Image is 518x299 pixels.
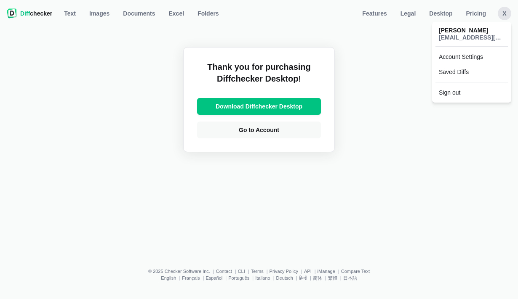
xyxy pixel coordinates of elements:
[395,7,421,20] a: Legal
[197,122,321,138] a: Go to Account
[435,65,508,79] a: Saved Diffs
[304,269,312,274] a: API
[318,269,335,274] a: iManage
[216,269,232,274] a: Contact
[328,275,337,280] a: 繁體
[161,275,176,280] a: English
[121,9,157,18] span: Documents
[197,98,321,115] a: Download Diffchecker Desktop
[167,9,186,18] span: Excel
[276,275,293,280] a: Deutsch
[237,126,281,134] span: Go to Account
[214,102,304,111] span: Download Diffchecker Desktop
[439,27,505,34] span: [PERSON_NAME]
[88,9,111,18] span: Images
[164,7,190,20] a: Excel
[206,275,222,280] a: Español
[270,269,298,274] a: Privacy Policy
[148,269,216,274] li: © 2025 Checker Software Inc.
[424,7,457,20] a: Desktop
[357,7,392,20] a: Features
[192,7,224,20] button: Folders
[7,8,17,19] img: Diffchecker logo
[118,7,160,20] a: Documents
[59,7,81,20] a: Text
[84,7,115,20] a: Images
[20,9,52,18] span: checker
[238,269,245,274] a: CLI
[360,9,388,18] span: Features
[7,7,52,20] a: Diffchecker
[197,61,321,91] h2: Thank you for purchasing Diffchecker Desktop!
[435,86,508,99] button: Sign out
[251,269,264,274] a: Terms
[341,269,370,274] a: Compare Text
[313,275,322,280] a: 简体
[62,9,77,18] span: Text
[465,9,488,18] span: Pricing
[255,275,270,280] a: Italiano
[196,9,221,18] span: Folders
[439,34,505,41] span: [EMAIL_ADDRESS][DOMAIN_NAME]
[299,275,307,280] a: हिन्दी
[461,7,491,20] a: Pricing
[182,275,200,280] a: Français
[427,9,454,18] span: Desktop
[399,9,418,18] span: Legal
[435,50,508,64] a: Account Settings
[228,275,249,280] a: Português
[498,7,511,20] button: X
[20,10,30,17] span: Diff
[343,275,357,280] a: 日本語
